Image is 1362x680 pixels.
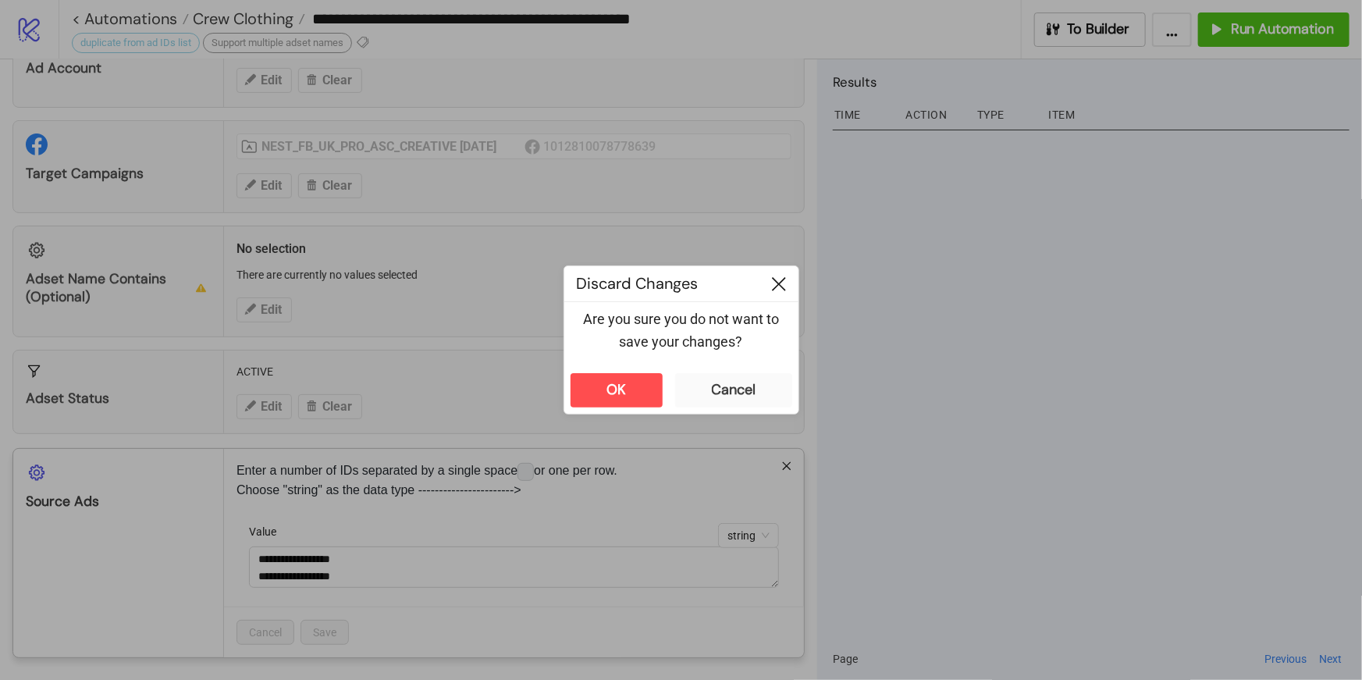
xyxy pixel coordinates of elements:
[571,373,663,408] button: OK
[606,381,626,399] div: OK
[564,266,759,301] div: Discard Changes
[712,381,756,399] div: Cancel
[577,308,786,353] p: Are you sure you do not want to save your changes?
[675,373,792,408] button: Cancel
